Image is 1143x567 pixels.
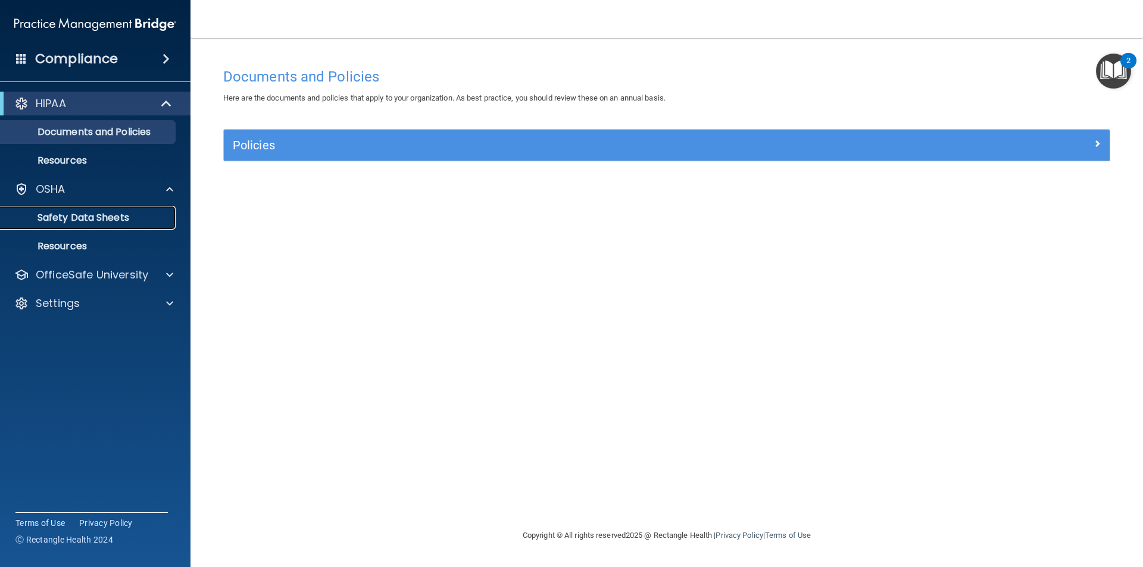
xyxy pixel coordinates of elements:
[79,517,133,529] a: Privacy Policy
[223,93,666,102] span: Here are the documents and policies that apply to your organization. As best practice, you should...
[35,51,118,67] h4: Compliance
[1096,54,1131,89] button: Open Resource Center, 2 new notifications
[14,12,176,36] img: PMB logo
[36,182,65,196] p: OSHA
[233,139,879,152] h5: Policies
[223,69,1110,84] h4: Documents and Policies
[765,531,811,540] a: Terms of Use
[14,182,173,196] a: OSHA
[36,268,148,282] p: OfficeSafe University
[1126,61,1130,76] div: 2
[14,296,173,311] a: Settings
[716,531,763,540] a: Privacy Policy
[8,212,170,224] p: Safety Data Sheets
[36,96,66,111] p: HIPAA
[15,517,65,529] a: Terms of Use
[14,268,173,282] a: OfficeSafe University
[233,136,1101,155] a: Policies
[36,296,80,311] p: Settings
[8,126,170,138] p: Documents and Policies
[449,516,884,555] div: Copyright © All rights reserved 2025 @ Rectangle Health | |
[14,96,173,111] a: HIPAA
[8,240,170,252] p: Resources
[15,534,113,546] span: Ⓒ Rectangle Health 2024
[8,155,170,167] p: Resources
[937,483,1129,530] iframe: Drift Widget Chat Controller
